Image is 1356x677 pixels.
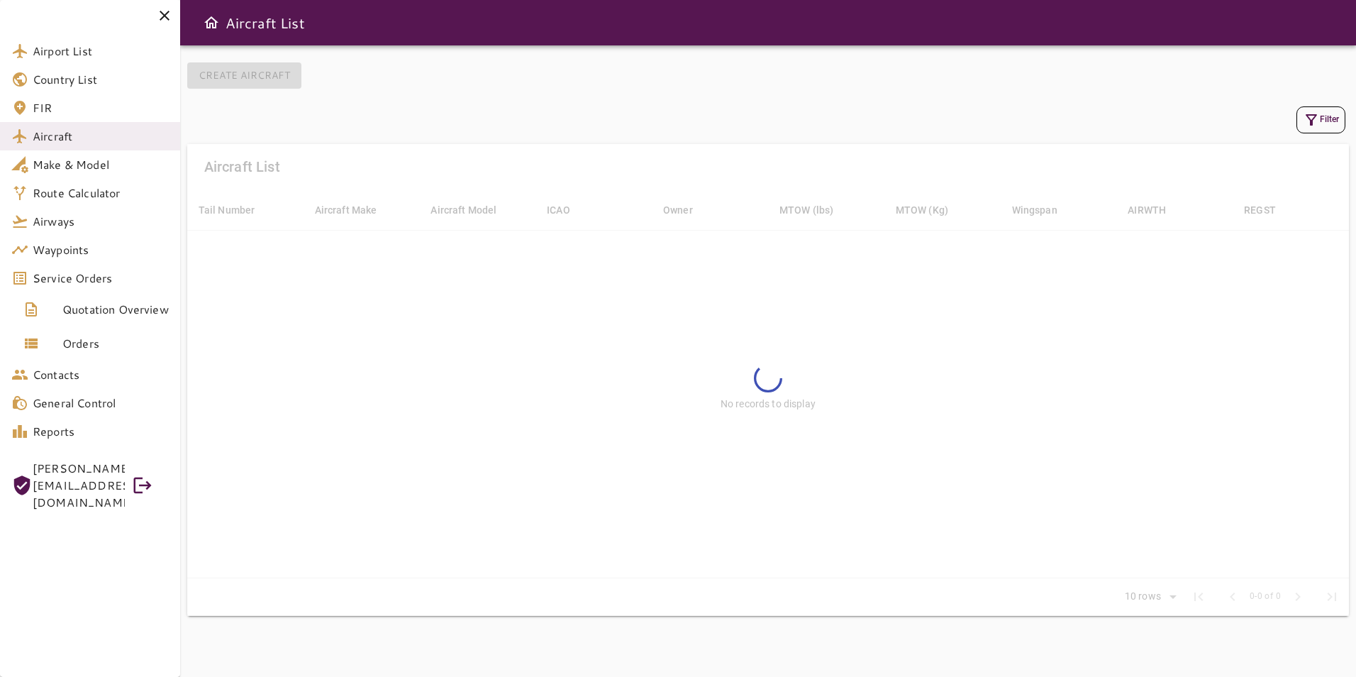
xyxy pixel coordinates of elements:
[33,366,169,383] span: Contacts
[33,128,169,145] span: Aircraft
[33,395,169,412] span: General Control
[33,156,169,173] span: Make & Model
[33,213,169,230] span: Airways
[33,460,125,511] span: [PERSON_NAME][EMAIL_ADDRESS][DOMAIN_NAME]
[33,423,169,440] span: Reports
[33,99,169,116] span: FIR
[33,241,169,258] span: Waypoints
[33,185,169,202] span: Route Calculator
[1296,106,1345,133] button: Filter
[62,301,169,318] span: Quotation Overview
[33,270,169,287] span: Service Orders
[33,71,169,88] span: Country List
[62,335,169,352] span: Orders
[197,9,226,37] button: Open drawer
[226,11,305,34] h6: Aircraft List
[33,43,169,60] span: Airport List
